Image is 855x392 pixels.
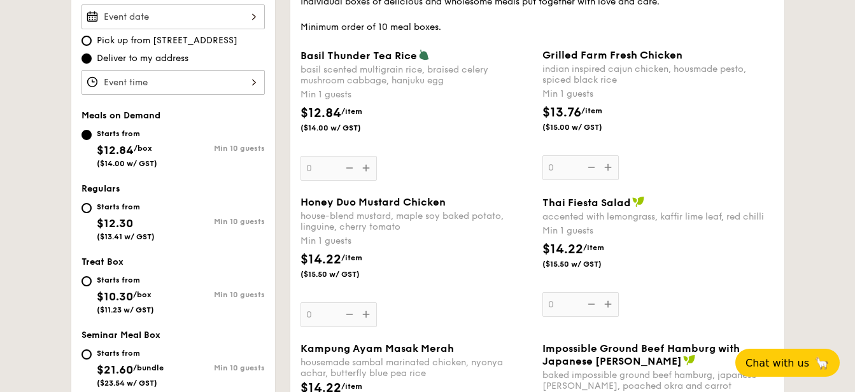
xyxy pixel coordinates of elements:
div: indian inspired cajun chicken, housmade pesto, spiced black rice [542,64,774,85]
span: $21.60 [97,363,133,377]
span: ($15.50 w/ GST) [300,269,387,279]
div: Min 1 guests [542,88,774,101]
input: Starts from$10.30/box($11.23 w/ GST)Min 10 guests [81,276,92,286]
input: Event time [81,70,265,95]
img: icon-vegan.f8ff3823.svg [632,196,645,207]
span: ($11.23 w/ GST) [97,305,154,314]
span: $13.76 [542,105,581,120]
span: /item [583,243,604,252]
input: Starts from$12.84/box($14.00 w/ GST)Min 10 guests [81,130,92,140]
span: /box [133,290,152,299]
div: Starts from [97,348,164,358]
span: Thai Fiesta Salad [542,197,631,209]
span: Kampung Ayam Masak Merah [300,342,454,354]
span: Pick up from [STREET_ADDRESS] [97,34,237,47]
img: icon-vegetarian.fe4039eb.svg [418,49,430,60]
div: Min 1 guests [300,235,532,248]
span: $12.84 [300,106,341,121]
span: /box [134,144,152,153]
div: Min 10 guests [173,217,265,226]
img: icon-vegan.f8ff3823.svg [683,354,696,366]
span: ($13.41 w/ GST) [97,232,155,241]
span: Deliver to my address [97,52,188,65]
span: Meals on Demand [81,110,160,121]
span: /item [341,382,362,391]
button: Chat with us🦙 [735,349,840,377]
div: Min 1 guests [542,225,774,237]
input: Deliver to my address [81,53,92,64]
span: $10.30 [97,290,133,304]
input: Event date [81,4,265,29]
div: Starts from [97,275,154,285]
div: Min 1 guests [300,88,532,101]
div: Min 10 guests [173,290,265,299]
span: /item [341,107,362,116]
div: accented with lemongrass, kaffir lime leaf, red chilli [542,211,774,222]
div: basil scented multigrain rice, braised celery mushroom cabbage, hanjuku egg [300,64,532,86]
input: Pick up from [STREET_ADDRESS] [81,36,92,46]
span: $12.84 [97,143,134,157]
div: Min 10 guests [173,144,265,153]
span: Chat with us [745,357,809,369]
span: Treat Box [81,256,124,267]
div: housemade sambal marinated chicken, nyonya achar, butterfly blue pea rice [300,357,532,379]
span: ($15.50 w/ GST) [542,259,629,269]
span: ($14.00 w/ GST) [300,123,387,133]
span: ($23.54 w/ GST) [97,379,157,388]
span: $14.22 [542,242,583,257]
span: /item [581,106,602,115]
input: Starts from$21.60/bundle($23.54 w/ GST)Min 10 guests [81,349,92,360]
span: Seminar Meal Box [81,330,160,340]
span: $14.22 [300,252,341,267]
span: Regulars [81,183,120,194]
span: /bundle [133,363,164,372]
span: /item [341,253,362,262]
div: Starts from [97,202,155,212]
div: Starts from [97,129,157,139]
span: Honey Duo Mustard Chicken [300,196,446,208]
div: Min 10 guests [173,363,265,372]
div: house-blend mustard, maple soy baked potato, linguine, cherry tomato [300,211,532,232]
span: ($14.00 w/ GST) [97,159,157,168]
span: Grilled Farm Fresh Chicken [542,49,682,61]
span: ($15.00 w/ GST) [542,122,629,132]
span: 🦙 [814,356,830,370]
input: Starts from$12.30($13.41 w/ GST)Min 10 guests [81,203,92,213]
div: baked impossible ground beef hamburg, japanese [PERSON_NAME], poached okra and carrot [542,370,774,391]
span: Impossible Ground Beef Hamburg with Japanese [PERSON_NAME] [542,342,740,367]
span: Basil Thunder Tea Rice [300,50,417,62]
span: $12.30 [97,216,133,230]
